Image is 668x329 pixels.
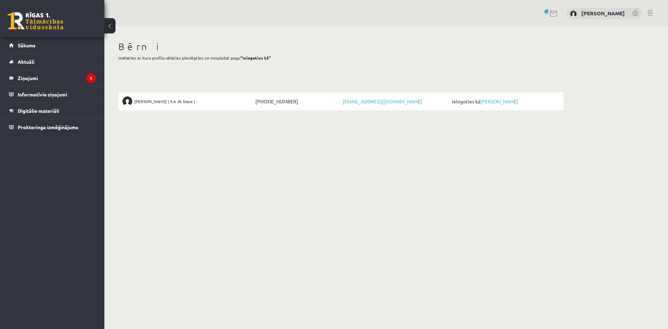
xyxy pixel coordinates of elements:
a: Rīgas 1. Tālmācības vidusskola [8,12,63,30]
b: "Ielogoties kā" [240,55,271,61]
a: Proktoringa izmēģinājums [9,119,96,135]
legend: Ziņojumi [18,70,96,86]
img: Sandra Dāve [570,10,577,17]
a: [EMAIL_ADDRESS][DOMAIN_NAME] [343,98,422,104]
a: Sākums [9,37,96,53]
span: [PHONE_NUMBER] [254,96,341,106]
a: Ziņojumi3 [9,70,96,86]
legend: Informatīvie ziņojumi [18,86,96,102]
i: 3 [86,73,96,83]
span: Proktoringa izmēģinājums [18,124,78,130]
a: Aktuāli [9,54,96,70]
a: Digitālie materiāli [9,103,96,119]
img: Valdis Valainis [122,96,132,106]
span: Sākums [18,42,35,48]
h1: Bērni [118,41,564,53]
a: [PERSON_NAME] [480,98,518,104]
span: Ielogoties kā [450,96,559,106]
span: Aktuāli [18,58,34,65]
a: Informatīvie ziņojumi [9,86,96,102]
a: [PERSON_NAME] [581,10,625,17]
span: Digitālie materiāli [18,108,59,114]
span: [PERSON_NAME] ( 9.b JK klase ) [134,96,195,106]
p: Izvēlaties ar kuru profilu vēlaties pieslēgties un nospiežat pogu [118,55,564,61]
